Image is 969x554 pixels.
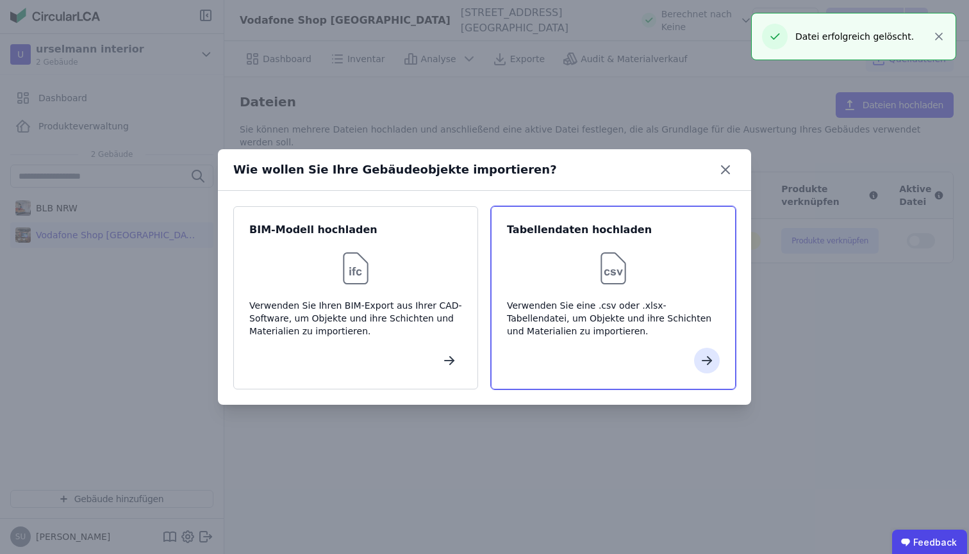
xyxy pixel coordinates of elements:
[507,222,720,238] div: Tabellendaten hochladen
[249,222,462,238] div: BIM-Modell hochladen
[335,248,376,289] img: svg%3e
[593,248,634,289] img: svg%3e
[507,299,720,338] div: Verwenden Sie eine .csv oder .xlsx-Tabellendatei, um Objekte und ihre Schichten und Materialien z...
[249,299,462,338] div: Verwenden Sie Ihren BIM-Export aus Ihrer CAD-Software, um Objekte und ihre Schichten und Material...
[233,161,557,179] div: Wie wollen Sie Ihre Gebäudeobjekte importieren?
